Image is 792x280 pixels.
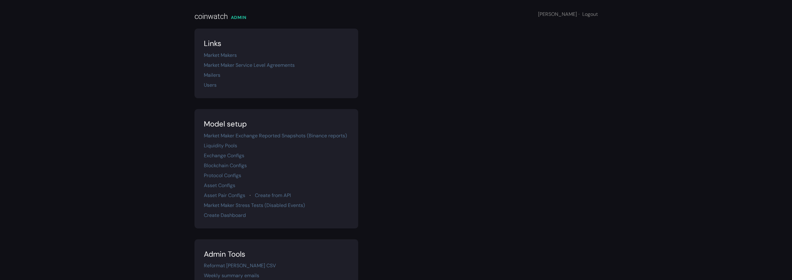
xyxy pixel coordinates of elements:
span: · [579,11,579,17]
a: Logout [582,11,598,17]
a: Mailers [204,72,220,78]
a: Create Dashboard [204,212,246,218]
a: Liquidity Pools [204,142,237,149]
a: Blockchain Configs [204,162,247,169]
a: Users [204,82,217,88]
span: · [250,192,251,199]
a: Protocol Configs [204,172,241,179]
div: coinwatch [194,11,228,22]
div: [PERSON_NAME] [538,11,598,18]
div: Admin Tools [204,249,349,260]
div: Links [204,38,349,49]
div: Model setup [204,118,349,130]
a: Market Maker Stress Tests (Disabled Events) [204,202,305,209]
a: Weekly summary emails [204,272,259,279]
a: Reformat [PERSON_NAME] CSV [204,262,276,269]
a: Asset Pair Configs [204,192,245,199]
a: Asset Configs [204,182,235,189]
a: Market Makers [204,52,237,58]
a: Market Maker Service Level Agreements [204,62,295,68]
a: Exchange Configs [204,152,244,159]
div: ADMIN [231,14,246,21]
a: Create from API [255,192,291,199]
a: Market Maker Exchange Reported Snapshots (Binance reports) [204,132,347,139]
